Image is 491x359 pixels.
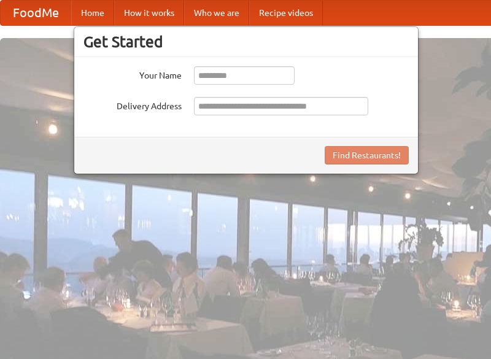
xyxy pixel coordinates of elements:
a: FoodMe [1,1,71,25]
a: Who we are [184,1,249,25]
h3: Get Started [83,33,409,51]
label: Your Name [83,66,182,82]
a: How it works [114,1,184,25]
a: Recipe videos [249,1,323,25]
label: Delivery Address [83,97,182,112]
a: Home [71,1,114,25]
button: Find Restaurants! [325,146,409,164]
